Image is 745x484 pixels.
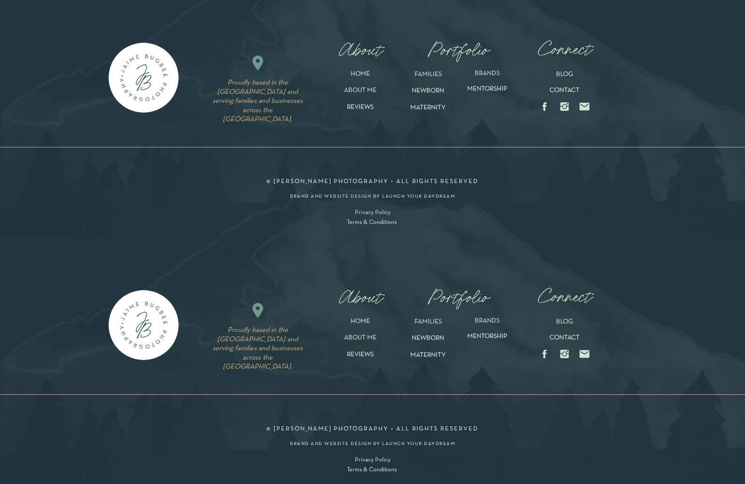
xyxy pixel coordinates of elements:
[203,426,543,432] p: © [PERSON_NAME] PHOTOGRAPHY • all rights reserved
[328,104,393,115] a: REVIEWS
[396,352,461,362] a: MATERNITY
[346,457,400,467] a: Privacy Policy
[347,467,399,477] a: Terms & Conditions
[405,318,451,329] a: FAMILIES
[328,288,393,307] nav: About
[404,335,452,346] a: NEWBORN
[328,318,393,329] a: HOME
[541,71,588,83] a: BLOG
[457,333,518,347] a: MENTORSHIP
[541,87,588,95] a: CONTACT
[328,87,393,98] a: ABOUT ME
[396,104,461,115] a: MATERNITY
[328,352,393,362] a: REVIEWS
[541,335,588,343] a: CONTACT
[203,442,543,448] a: brand and website design by launch your daydream
[328,335,393,346] a: ABOUT ME
[457,85,518,100] a: MENTORSHIP
[460,70,515,85] a: BRANDS
[404,87,452,98] a: NEWBORN
[535,38,594,56] a: Connect
[418,40,499,60] nav: Portfolio
[418,288,499,307] nav: Portfolio
[212,79,303,123] i: Proudly based in the [GEOGRAPHIC_DATA] and serving families and businesses across the [GEOGRAPHIC...
[328,71,393,82] a: HOME
[212,327,303,370] i: Proudly based in the [GEOGRAPHIC_DATA] and serving families and businesses across the [GEOGRAPHIC...
[405,71,451,82] a: FAMILIES
[541,318,588,330] a: BLOG
[460,317,515,333] a: BRANDS
[328,40,393,60] nav: About
[535,285,594,304] a: Connect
